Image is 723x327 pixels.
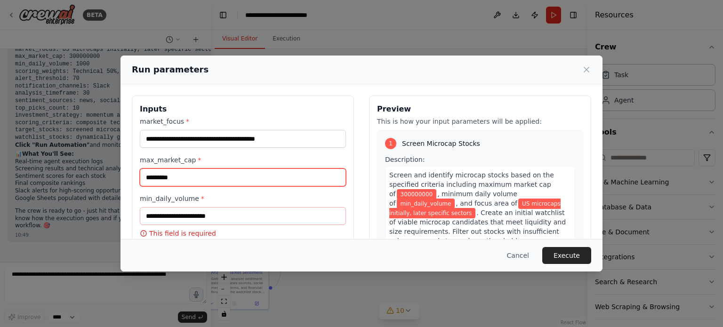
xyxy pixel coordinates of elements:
[140,229,346,238] p: This field is required
[140,194,346,203] label: min_daily_volume
[132,63,209,76] h2: Run parameters
[397,199,455,209] span: Variable: min_daily_volume
[456,199,517,207] span: , and focus area of
[389,190,517,207] span: , minimum daily volume of
[389,171,554,198] span: Screen and identify microcap stocks based on the specified criteria including maximum market cap of
[385,138,396,149] div: 1
[499,247,537,264] button: Cancel
[377,117,583,126] p: This is how your input parameters will be applied:
[542,247,591,264] button: Execute
[402,139,480,148] span: Screen Microcap Stocks
[377,104,583,115] h3: Preview
[140,117,346,126] label: market_focus
[385,156,425,163] span: Description:
[397,189,437,199] span: Variable: max_market_cap
[389,199,561,218] span: Variable: market_focus
[389,209,566,245] span: . Create an initial watchlist of viable microcap candidates that meet liquidity and size requirem...
[140,104,346,115] h3: Inputs
[140,155,346,165] label: max_market_cap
